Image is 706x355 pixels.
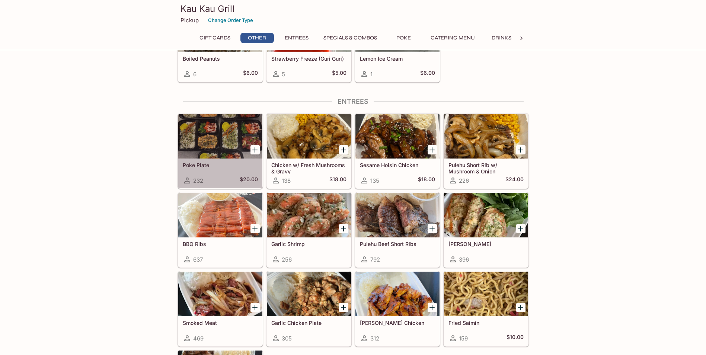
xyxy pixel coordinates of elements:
[444,192,528,268] a: [PERSON_NAME]396
[267,114,351,159] div: Chicken w/ Fresh Mushrooms & Gravy
[370,335,379,342] span: 312
[193,335,204,342] span: 469
[444,272,528,316] div: Fried Saimin
[267,272,351,316] div: Garlic Chicken Plate
[507,334,524,343] h5: $10.00
[418,176,435,185] h5: $18.00
[516,303,525,312] button: Add Fried Saimin
[360,162,435,168] h5: Sesame Hoisin Chicken
[267,193,351,237] div: Garlic Shrimp
[355,272,440,316] div: Teri Chicken
[355,114,440,159] div: Sesame Hoisin Chicken
[428,145,437,154] button: Add Sesame Hoisin Chicken
[355,192,440,268] a: Pulehu Beef Short Ribs792
[193,71,197,78] span: 6
[360,55,435,62] h5: Lemon Ice Cream
[428,303,437,312] button: Add Teri Chicken
[266,271,351,346] a: Garlic Chicken Plate305
[266,192,351,268] a: Garlic Shrimp256
[240,33,274,43] button: Other
[420,70,435,79] h5: $6.00
[178,272,262,316] div: Smoked Meat
[448,241,524,247] h5: [PERSON_NAME]
[459,177,469,184] span: 226
[355,7,440,52] div: Lemon Ice Cream
[505,176,524,185] h5: $24.00
[240,176,258,185] h5: $20.00
[444,114,528,159] div: Pulehu Short Rib w/ Mushroom & Onion
[319,33,381,43] button: Specials & Combos
[181,3,526,15] h3: Kau Kau Grill
[427,33,479,43] button: Catering Menu
[332,70,346,79] h5: $5.00
[355,271,440,346] a: [PERSON_NAME] Chicken312
[355,193,440,237] div: Pulehu Beef Short Ribs
[485,33,518,43] button: Drinks
[250,145,260,154] button: Add Poke Plate
[370,256,380,263] span: 792
[516,224,525,233] button: Add Garlic Ahi
[178,114,262,159] div: Poke Plate
[178,113,263,189] a: Poke Plate232$20.00
[183,55,258,62] h5: Boiled Peanuts
[280,33,313,43] button: Entrees
[183,162,258,168] h5: Poke Plate
[181,17,199,24] p: Pickup
[428,224,437,233] button: Add Pulehu Beef Short Ribs
[339,145,348,154] button: Add Chicken w/ Fresh Mushrooms & Gravy
[205,15,256,26] button: Change Order Type
[370,177,379,184] span: 135
[193,177,203,184] span: 232
[183,320,258,326] h5: Smoked Meat
[282,335,292,342] span: 305
[282,177,291,184] span: 138
[339,303,348,312] button: Add Garlic Chicken Plate
[448,320,524,326] h5: Fried Saimin
[266,113,351,189] a: Chicken w/ Fresh Mushrooms & Gravy138$18.00
[448,162,524,174] h5: Pulehu Short Rib w/ Mushroom & Onion
[178,193,262,237] div: BBQ Ribs
[250,303,260,312] button: Add Smoked Meat
[444,113,528,189] a: Pulehu Short Rib w/ Mushroom & Onion226$24.00
[370,71,373,78] span: 1
[360,320,435,326] h5: [PERSON_NAME] Chicken
[267,7,351,52] div: Strawberry Freeze (Guri Guri)
[516,145,525,154] button: Add Pulehu Short Rib w/ Mushroom & Onion
[193,256,203,263] span: 637
[444,193,528,237] div: Garlic Ahi
[339,224,348,233] button: Add Garlic Shrimp
[178,271,263,346] a: Smoked Meat469
[271,241,346,247] h5: Garlic Shrimp
[271,320,346,326] h5: Garlic Chicken Plate
[329,176,346,185] h5: $18.00
[178,192,263,268] a: BBQ Ribs637
[355,113,440,189] a: Sesame Hoisin Chicken135$18.00
[243,70,258,79] h5: $6.00
[459,256,469,263] span: 396
[387,33,421,43] button: Poke
[282,71,285,78] span: 5
[195,33,234,43] button: Gift Cards
[178,97,529,106] h4: Entrees
[360,241,435,247] h5: Pulehu Beef Short Ribs
[250,224,260,233] button: Add BBQ Ribs
[459,335,468,342] span: 159
[444,271,528,346] a: Fried Saimin159$10.00
[282,256,292,263] span: 256
[183,241,258,247] h5: BBQ Ribs
[271,55,346,62] h5: Strawberry Freeze (Guri Guri)
[178,7,262,52] div: Boiled Peanuts
[271,162,346,174] h5: Chicken w/ Fresh Mushrooms & Gravy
